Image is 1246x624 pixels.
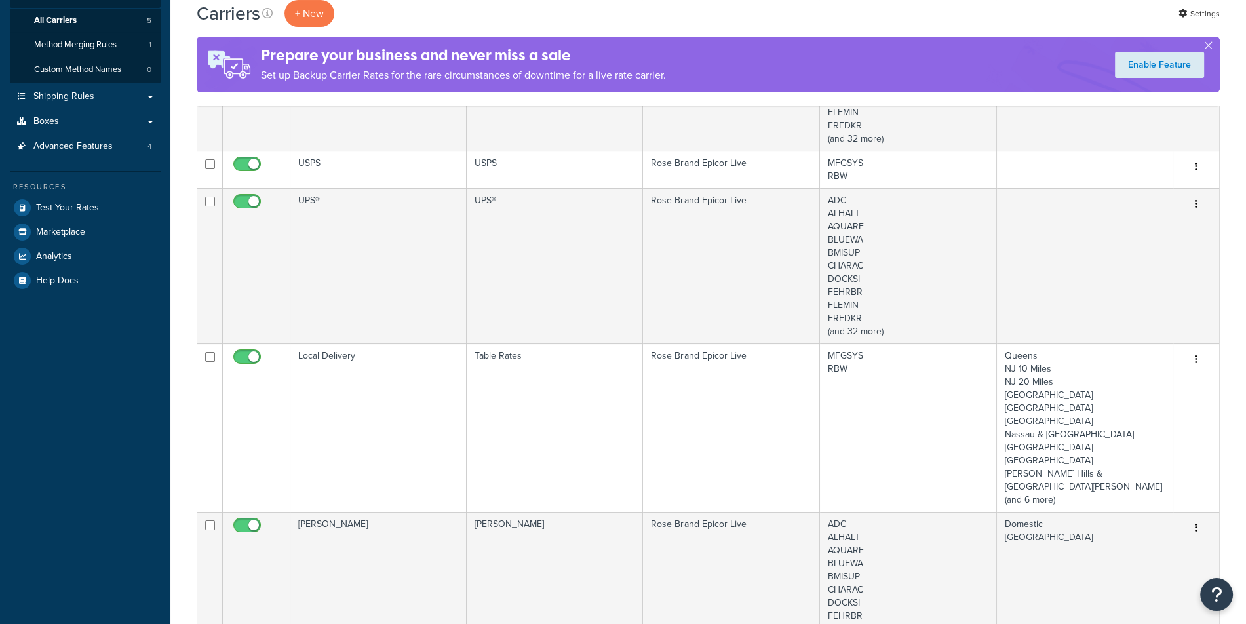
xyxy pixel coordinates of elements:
a: Custom Method Names 0 [10,58,161,82]
span: 0 [147,64,151,75]
td: Rose Brand Epicor Live [643,151,820,188]
span: Custom Method Names [34,64,121,75]
span: Test Your Rates [36,203,99,214]
td: MFGSYS RBW [820,151,997,188]
a: Analytics [10,244,161,268]
img: ad-rules-rateshop-fe6ec290ccb7230408bd80ed9643f0289d75e0ffd9eb532fc0e269fcd187b520.png [197,37,261,92]
li: Advanced Features [10,134,161,159]
span: Shipping Rules [33,91,94,102]
td: Rose Brand Epicor Live [643,343,820,512]
span: 4 [147,141,152,152]
h1: Carriers [197,1,260,26]
td: USPS [290,151,467,188]
h4: Prepare your business and never miss a sale [261,45,666,66]
td: Table Rates [467,343,643,512]
span: Marketplace [36,227,85,238]
span: 1 [149,39,151,50]
a: Advanced Features 4 [10,134,161,159]
a: Settings [1178,5,1220,23]
p: Set up Backup Carrier Rates for the rare circumstances of downtime for a live rate carrier. [261,66,666,85]
a: Boxes [10,109,161,134]
td: MFGSYS RBW [820,343,997,512]
td: Local Delivery [290,343,467,512]
span: Method Merging Rules [34,39,117,50]
span: Help Docs [36,275,79,286]
a: All Carriers 5 [10,9,161,33]
td: ADC ALHALT AQUARE BLUEWA BMISUP CHARAC DOCKSI FEHRBR FLEMIN FREDKR (and 32 more) [820,188,997,343]
td: UPS® [467,188,643,343]
div: Resources [10,182,161,193]
td: USPS [467,151,643,188]
td: Queens NJ 10 Miles NJ 20 Miles [GEOGRAPHIC_DATA] [GEOGRAPHIC_DATA] [GEOGRAPHIC_DATA] Nassau & [GE... [997,343,1173,512]
span: 5 [147,15,151,26]
a: Marketplace [10,220,161,244]
li: All Carriers [10,9,161,33]
button: Open Resource Center [1200,578,1233,611]
a: Help Docs [10,269,161,292]
span: Analytics [36,251,72,262]
span: All Carriers [34,15,77,26]
a: Shipping Rules [10,85,161,109]
td: UPS® [290,188,467,343]
a: Method Merging Rules 1 [10,33,161,57]
li: Method Merging Rules [10,33,161,57]
td: Rose Brand Epicor Live [643,188,820,343]
a: Enable Feature [1115,52,1204,78]
span: Advanced Features [33,141,113,152]
span: Boxes [33,116,59,127]
a: Test Your Rates [10,196,161,220]
li: Custom Method Names [10,58,161,82]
